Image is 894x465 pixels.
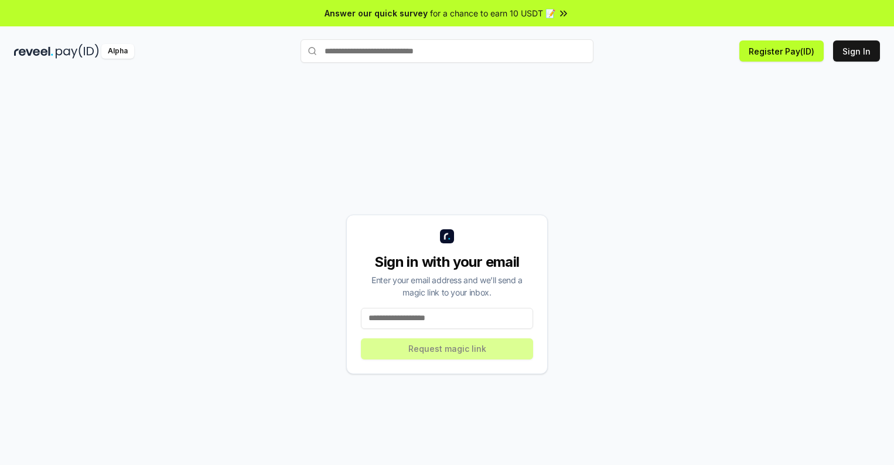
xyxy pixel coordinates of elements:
img: pay_id [56,44,99,59]
img: logo_small [440,229,454,243]
span: Answer our quick survey [325,7,428,19]
button: Sign In [833,40,880,62]
button: Register Pay(ID) [739,40,824,62]
span: for a chance to earn 10 USDT 📝 [430,7,555,19]
div: Alpha [101,44,134,59]
div: Sign in with your email [361,253,533,271]
img: reveel_dark [14,44,53,59]
div: Enter your email address and we’ll send a magic link to your inbox. [361,274,533,298]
